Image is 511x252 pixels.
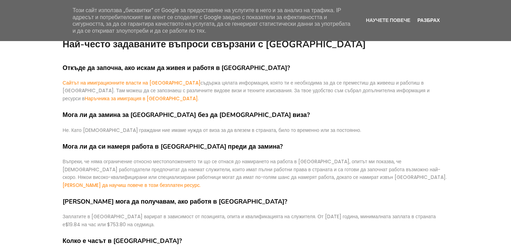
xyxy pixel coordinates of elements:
span: $19.84 на час или $753.80 на седмица. [65,221,155,228]
h4: Мога ли да си намеря работа в [GEOGRAPHIC_DATA] преди да замина? [63,143,448,151]
a: [PERSON_NAME] да научиш повече в този безплатен ресурс. [63,182,201,189]
h4: Откъде да започна, ако искам да живея и работя в [GEOGRAPHIC_DATA]? [63,64,448,72]
h4: [PERSON_NAME] мога да получавам, ако работя в [GEOGRAPHIC_DATA]? [63,198,448,206]
a: Разбрах [415,17,442,23]
a: Сайтът на имиграционните власти на [GEOGRAPHIC_DATA] [63,79,201,86]
span: Този сайт използва „бисквитки“ от Google за предоставяне на услугите в него и за анализ на трафик... [73,7,351,34]
h1: Най-често задаваните въпроси свързани с [GEOGRAPHIC_DATA] [63,38,448,52]
a: Научете повече [364,17,413,23]
a: Наръчника за имиграция в [GEOGRAPHIC_DATA] [84,95,198,102]
p: съдържа цялата информация, която ти е необходима за да се преместиш да живееш и работиш в [GEOGRA... [63,79,448,102]
p: Заплатите в [GEOGRAPHIC_DATA] варират в зависимост от позицията, опита и квалификацията на служит... [63,213,448,228]
p: Въпреки, че няма ограничение относно местоположението ти що се отнася до намирането на работа в [... [63,158,448,189]
h4: Колко е часът в [GEOGRAPHIC_DATA]? [63,237,448,245]
p: Не. Като [DEMOGRAPHIC_DATA] граждани ние имаме нужда от виза за да влезем в страната, било то вре... [63,126,448,134]
h4: Мога ли да замина за [GEOGRAPHIC_DATA] без да [DEMOGRAPHIC_DATA] виза? [63,111,448,119]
